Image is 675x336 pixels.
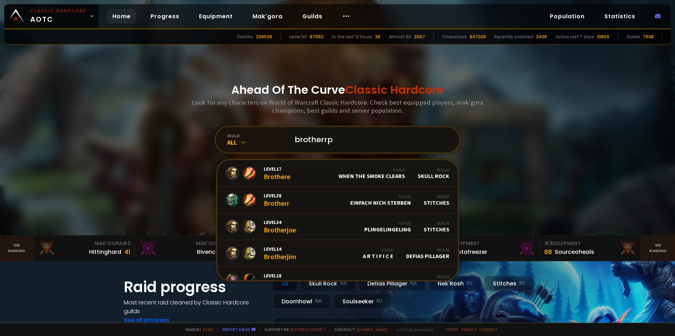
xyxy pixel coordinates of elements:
[439,236,540,261] a: #2Equipment88Notafreezer
[339,167,405,179] div: When the Smoke Clears
[429,276,481,291] div: Nek'Rosh
[454,248,487,256] div: Notafreezer
[544,240,552,247] span: # 3
[291,327,326,332] a: Buy me a coffee
[389,34,411,40] div: Almost 60
[264,166,290,172] span: Level 17
[443,240,535,247] div: Equipment
[264,219,296,225] span: Level 34
[227,133,286,138] div: realm
[231,81,444,98] h1: Ahead Of The Curve
[30,8,86,25] span: AOTC
[445,327,458,332] a: Terms
[418,167,449,172] div: Realm
[310,34,323,40] div: 67052
[544,247,552,257] div: 88
[406,247,449,252] div: Realm
[540,236,641,261] a: #3Equipment88Sourceoheals
[332,34,372,40] div: In the last 12 hours
[484,276,534,291] div: Stitches
[418,167,449,179] div: Skull Rock
[217,187,458,213] a: Level38BrotherrGuildeinfach nich sterbenRealmStitches
[406,274,449,279] div: Realm
[273,317,551,336] a: [DATE]zgpetri on godDefias Pillager8 /90
[145,9,185,24] a: Progress
[364,220,411,233] div: Plingelingeling
[350,194,411,199] div: Guild
[643,34,654,40] div: 7538
[357,327,387,332] a: [DOMAIN_NAME]
[339,167,405,172] div: Guild
[264,246,296,261] div: Brotherjim
[470,34,486,40] div: 847028
[350,194,411,206] div: einfach nich sterben
[392,327,434,332] span: v. d752d5 - production
[193,9,238,24] a: Equipment
[300,276,356,291] div: Skull Rock
[330,327,387,332] span: Checkout
[273,276,297,291] div: All
[290,127,451,152] input: Search a character...
[34,236,135,261] a: Mak'Gora#3Hittinghard41
[359,276,426,291] div: Defias Pillager
[256,34,272,40] div: 206539
[519,280,525,287] small: EU
[264,246,296,252] span: Level 14
[217,267,458,294] a: Level18BrotherallRealmDefias Pillager
[264,192,289,199] span: Level 38
[641,236,675,261] a: Seeranking
[124,316,169,324] a: See all progress
[479,327,498,332] a: Consent
[555,248,594,256] div: Sourceoheals
[124,276,264,298] h1: Raid progress
[406,274,449,286] div: Defias Pillager
[544,9,590,24] a: Population
[264,166,290,181] div: Brothere
[597,34,609,40] div: 10809
[4,4,98,28] a: Classic HardcoreAOTC
[264,272,294,279] span: Level 18
[135,236,236,261] a: Mak'Gora#2Rivench100
[237,34,253,40] div: Deaths
[189,98,486,114] h3: Look for any characters on World of Warcraft Classic Hardcore. Check best equipped players, mak'g...
[247,9,288,24] a: Mak'gora
[223,327,250,332] a: Report a bug
[297,9,328,24] a: Guilds
[264,272,294,288] div: Brotherall
[424,220,449,226] div: Realm
[467,280,472,287] small: EU
[461,327,476,332] a: Privacy
[289,34,307,40] div: Level 60
[599,9,641,24] a: Statistics
[626,34,640,40] div: Guilds
[202,327,213,332] a: a fan
[424,220,449,233] div: Stitches
[197,248,219,256] div: Rivench
[406,247,449,259] div: Defias Pillager
[494,34,533,40] div: Recently scanned
[181,327,213,332] span: Made by
[364,220,411,226] div: Guild
[315,298,322,305] small: NA
[260,327,326,332] span: Support me,
[107,9,136,24] a: Home
[555,34,594,40] div: Active last 7 days
[217,160,458,187] a: Level17BrothereGuildWhen the Smoke ClearsRealmSkull Rock
[363,247,393,252] div: Guild
[227,138,286,146] div: All
[122,240,130,247] span: # 3
[442,34,467,40] div: Characters
[424,194,449,199] div: Realm
[340,280,347,287] small: NA
[334,294,391,309] div: Soulseeker
[217,240,458,267] a: Level14BrotherjimGuildA R T I F I C ERealmDefias Pillager
[544,240,637,247] div: Equipment
[124,298,264,316] h4: Most recent raid cleaned by Classic Hardcore guilds
[89,248,121,256] div: Hittinghard
[139,240,232,247] div: Mak'Gora
[424,194,449,206] div: Stitches
[414,34,425,40] div: 2067
[217,213,458,240] a: Level34BrotherjoeGuildPlingelingelingRealmStitches
[345,82,444,98] span: Classic Hardcore
[375,34,380,40] div: 26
